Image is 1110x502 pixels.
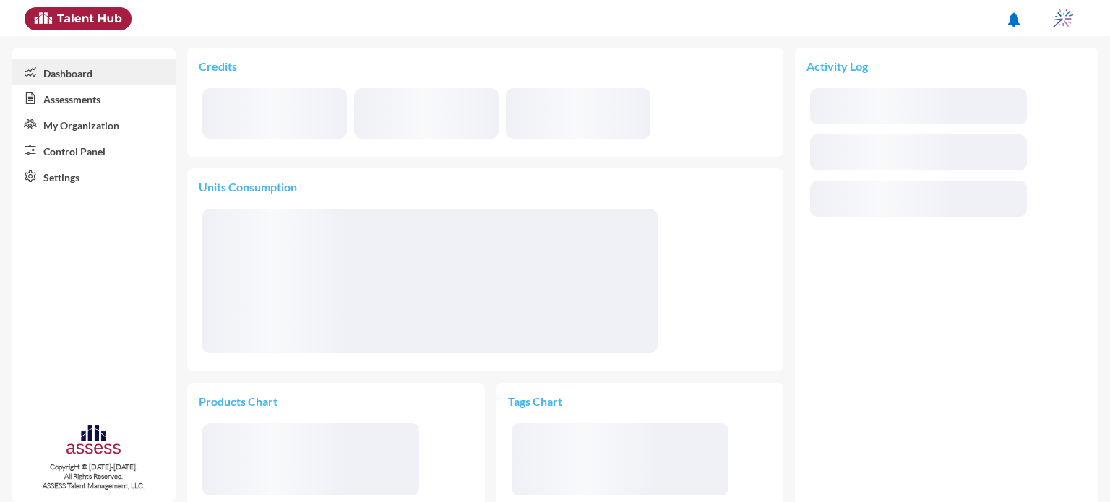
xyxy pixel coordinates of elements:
[12,462,176,490] p: Copyright © [DATE]-[DATE]. All Rights Reserved. ASSESS Talent Management, LLC.
[199,180,772,194] p: Units Consumption
[508,394,640,408] p: Tags Chart
[12,137,176,163] a: Control Panel
[1005,11,1023,28] mat-icon: notifications
[12,163,176,189] a: Settings
[199,59,772,73] p: Credits
[12,111,176,137] a: My Organization
[12,59,176,85] a: Dashboard
[65,423,122,459] img: assesscompany-logo.png
[199,394,336,408] p: Products Chart
[806,59,1087,73] p: Activity Log
[12,85,176,111] a: Assessments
